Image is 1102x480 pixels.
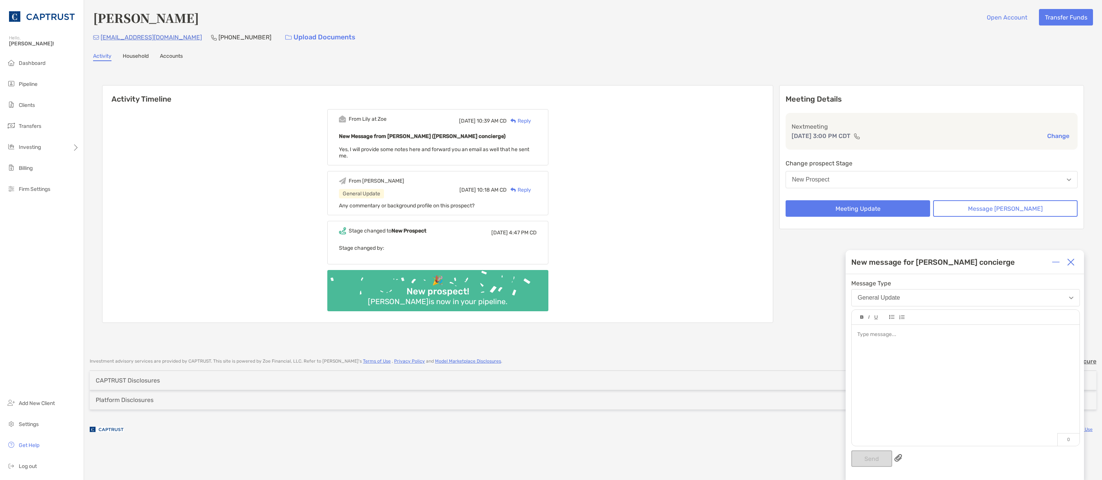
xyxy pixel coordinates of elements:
button: General Update [851,289,1080,306]
a: Terms of Use [363,358,391,364]
span: Dashboard [19,60,45,66]
h4: [PERSON_NAME] [93,9,199,26]
div: 🎉 [429,275,446,286]
img: communication type [854,133,860,139]
div: Platform Disclosures [96,396,154,403]
img: Event icon [339,115,346,123]
div: From [PERSON_NAME] [349,178,404,184]
div: [PERSON_NAME] is now in your pipeline. [365,297,510,306]
img: Reply icon [510,118,516,123]
img: CAPTRUST Logo [9,3,75,30]
img: Editor control icon [899,315,905,319]
img: Expand or collapse [1052,258,1060,266]
img: pipeline icon [7,79,16,88]
span: Clients [19,102,35,108]
span: Get Help [19,442,39,448]
p: [PHONE_NUMBER] [218,33,271,42]
span: [DATE] [459,187,476,193]
p: Change prospect Stage [786,159,1078,168]
span: Any commentary or background profile on this prospect? [339,202,474,209]
img: Close [1067,258,1075,266]
img: Editor control icon [868,315,870,319]
p: Meeting Details [786,94,1078,104]
button: Meeting Update [786,200,930,217]
div: From Lily at Zoe [349,116,387,122]
img: Reply icon [510,187,516,192]
button: New Prospect [786,171,1078,188]
span: 10:39 AM CD [477,118,507,124]
p: [EMAIL_ADDRESS][DOMAIN_NAME] [101,33,202,42]
img: firm-settings icon [7,184,16,193]
h6: Activity Timeline [102,85,773,103]
span: [DATE] [459,118,476,124]
img: clients icon [7,100,16,109]
div: New prospect! [403,286,472,297]
img: Editor control icon [860,315,864,319]
span: Pipeline [19,81,38,87]
span: Investing [19,144,41,150]
img: paperclip attachments [894,454,902,462]
b: New Message from [PERSON_NAME] ([PERSON_NAME] concierge) [339,133,506,139]
a: Activity [93,53,111,61]
span: Add New Client [19,400,55,406]
span: Settings [19,421,39,427]
span: Yes, I will provide some notes here and forward you an email as well that he sent me. [339,146,529,159]
button: Change [1045,132,1072,140]
div: Reply [507,117,531,125]
img: Open dropdown arrow [1069,297,1073,299]
a: Model Marketplace Disclosures [435,358,501,364]
img: Phone Icon [211,34,217,40]
button: Message [PERSON_NAME] [933,200,1078,217]
img: Confetti [327,270,548,305]
img: investing icon [7,142,16,151]
div: New message for [PERSON_NAME] concierge [851,258,1015,267]
p: Next meeting [792,122,1072,131]
img: billing icon [7,163,16,172]
span: Transfers [19,123,41,129]
img: button icon [285,35,292,40]
p: Stage changed by: [339,243,537,253]
a: Privacy Policy [394,358,425,364]
img: Open dropdown arrow [1067,178,1071,181]
div: New Prospect [792,176,830,183]
img: logout icon [7,461,16,470]
a: Household [123,53,149,61]
span: Firm Settings [19,186,50,192]
a: Accounts [160,53,183,61]
div: General Update [339,189,384,198]
img: Editor control icon [874,315,878,319]
span: 4:47 PM CD [509,229,537,236]
p: 0 [1057,433,1079,446]
img: Event icon [339,177,346,184]
img: dashboard icon [7,58,16,67]
p: Investment advisory services are provided by CAPTRUST . This site is powered by Zoe Financial, LL... [90,358,502,364]
button: Transfer Funds [1039,9,1093,25]
img: transfers icon [7,121,16,130]
a: Upload Documents [280,29,360,45]
img: Event icon [339,227,346,234]
div: CAPTRUST Disclosures [96,377,160,384]
p: [DATE] 3:00 PM CDT [792,131,851,141]
span: 10:18 AM CD [477,187,507,193]
img: get-help icon [7,440,16,449]
img: Editor control icon [889,315,894,319]
span: Log out [19,463,37,469]
img: company logo [90,421,123,438]
span: Billing [19,165,33,171]
img: add_new_client icon [7,398,16,407]
div: General Update [858,294,900,301]
span: [DATE] [491,229,508,236]
img: settings icon [7,419,16,428]
span: Message Type [851,280,1080,287]
div: Reply [507,186,531,194]
button: Open Account [981,9,1033,25]
b: New Prospect [391,228,426,234]
span: [PERSON_NAME]! [9,40,79,47]
div: Stage changed to [349,228,426,234]
img: Email Icon [93,35,99,40]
